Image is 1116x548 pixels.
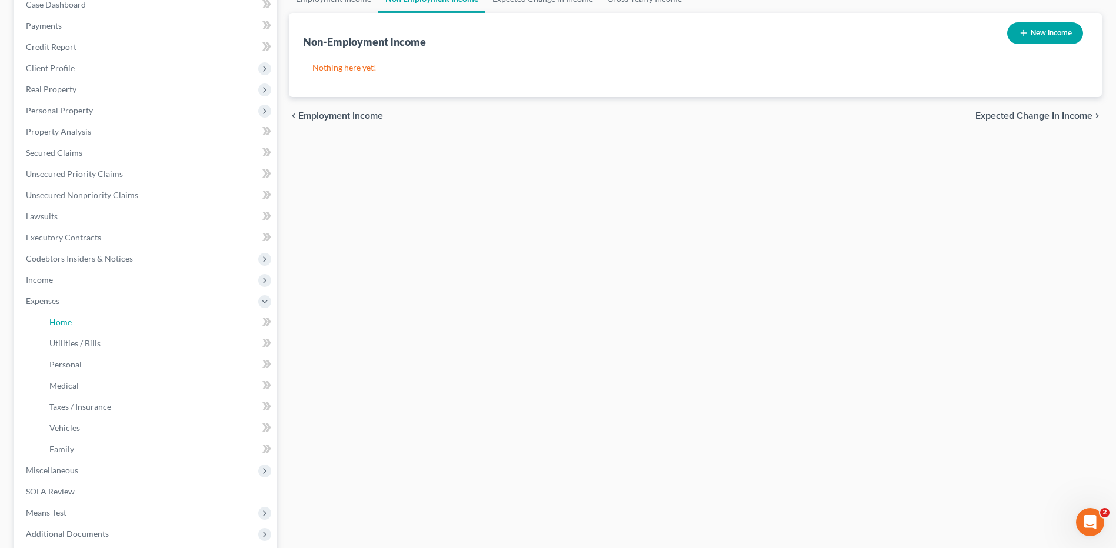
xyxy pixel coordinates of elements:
a: Medical [40,375,277,396]
a: Unsecured Priority Claims [16,163,277,185]
span: Lawsuits [26,211,58,221]
a: SOFA Review [16,481,277,502]
i: chevron_right [1092,111,1102,121]
a: Personal [40,354,277,375]
span: Home [49,317,72,327]
a: Home [40,312,277,333]
span: Employment Income [298,111,383,121]
button: chevron_left Employment Income [289,111,383,121]
a: Taxes / Insurance [40,396,277,417]
span: Credit Report [26,42,76,52]
span: Family [49,444,74,454]
span: Property Analysis [26,126,91,136]
span: Expenses [26,296,59,306]
span: Secured Claims [26,148,82,158]
span: Codebtors Insiders & Notices [26,253,133,263]
span: Unsecured Nonpriority Claims [26,190,138,200]
span: Real Property [26,84,76,94]
span: Vehicles [49,423,80,433]
span: Personal Property [26,105,93,115]
button: New Income [1007,22,1083,44]
span: Miscellaneous [26,465,78,475]
span: Payments [26,21,62,31]
span: Expected Change in Income [975,111,1092,121]
span: Taxes / Insurance [49,402,111,412]
div: Non-Employment Income [303,35,426,49]
span: Medical [49,380,79,390]
i: chevron_left [289,111,298,121]
span: Income [26,275,53,285]
span: Additional Documents [26,529,109,539]
span: SOFA Review [26,486,75,496]
a: Property Analysis [16,121,277,142]
p: Nothing here yet! [312,62,1078,73]
span: Utilities / Bills [49,338,101,348]
a: Payments [16,15,277,36]
a: Secured Claims [16,142,277,163]
a: Credit Report [16,36,277,58]
span: Executory Contracts [26,232,101,242]
a: Executory Contracts [16,227,277,248]
span: Unsecured Priority Claims [26,169,123,179]
a: Lawsuits [16,206,277,227]
a: Family [40,439,277,460]
a: Utilities / Bills [40,333,277,354]
span: Personal [49,359,82,369]
a: Vehicles [40,417,277,439]
span: Means Test [26,507,66,517]
iframe: Intercom live chat [1076,508,1104,536]
button: Expected Change in Income chevron_right [975,111,1102,121]
span: 2 [1100,508,1110,517]
span: Client Profile [26,63,75,73]
a: Unsecured Nonpriority Claims [16,185,277,206]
